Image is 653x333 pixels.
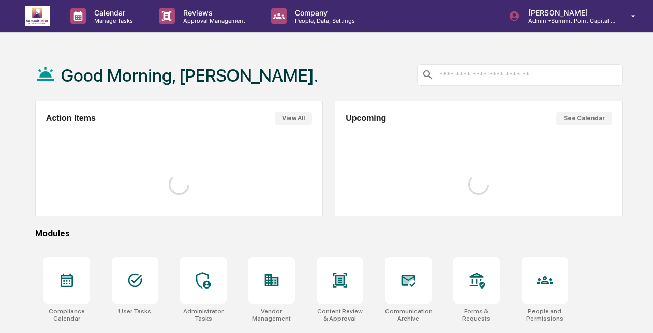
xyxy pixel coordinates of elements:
h1: Good Morning, [PERSON_NAME]. [61,65,318,86]
img: logo [25,6,50,26]
div: Communications Archive [385,308,432,322]
div: Vendor Management [248,308,295,322]
p: Calendar [86,8,138,17]
h2: Action Items [46,114,96,123]
p: Approval Management [175,17,250,24]
div: Forms & Requests [453,308,500,322]
h2: Upcoming [346,114,386,123]
button: View All [275,112,312,125]
p: Admin • Summit Point Capital Management [520,17,616,24]
p: Manage Tasks [86,17,138,24]
p: Reviews [175,8,250,17]
div: Compliance Calendar [43,308,90,322]
div: People and Permissions [522,308,568,322]
div: User Tasks [118,308,151,315]
div: Content Review & Approval [317,308,363,322]
button: See Calendar [556,112,612,125]
p: [PERSON_NAME] [520,8,616,17]
div: Modules [35,229,623,238]
p: People, Data, Settings [287,17,360,24]
p: Company [287,8,360,17]
div: Administrator Tasks [180,308,227,322]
